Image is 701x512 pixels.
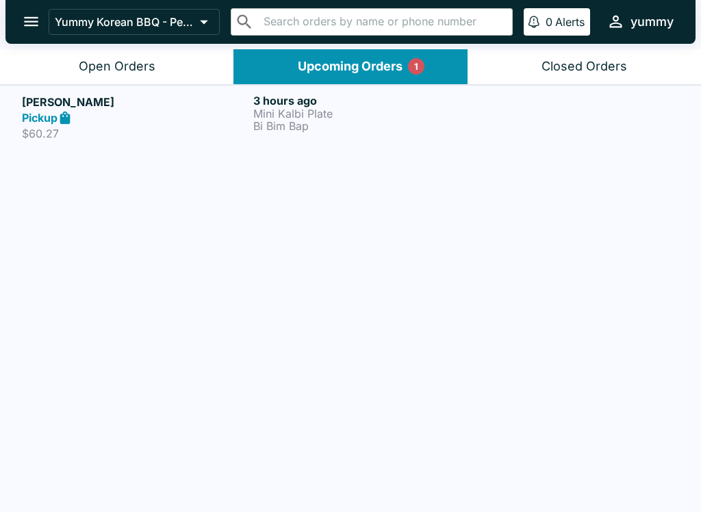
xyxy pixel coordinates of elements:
button: Yummy Korean BBQ - Pearlridge [49,9,220,35]
p: 0 [546,15,552,29]
button: yummy [601,7,679,36]
p: 1 [414,60,418,73]
div: yummy [630,14,674,30]
div: Upcoming Orders [298,59,403,75]
button: open drawer [14,4,49,39]
div: Closed Orders [541,59,627,75]
strong: Pickup [22,111,58,125]
p: Mini Kalbi Plate [253,107,479,120]
h5: [PERSON_NAME] [22,94,248,110]
p: Alerts [555,15,585,29]
h6: 3 hours ago [253,94,479,107]
p: Yummy Korean BBQ - Pearlridge [55,15,194,29]
p: $60.27 [22,127,248,140]
p: Bi Bim Bap [253,120,479,132]
div: Open Orders [79,59,155,75]
input: Search orders by name or phone number [259,12,507,31]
